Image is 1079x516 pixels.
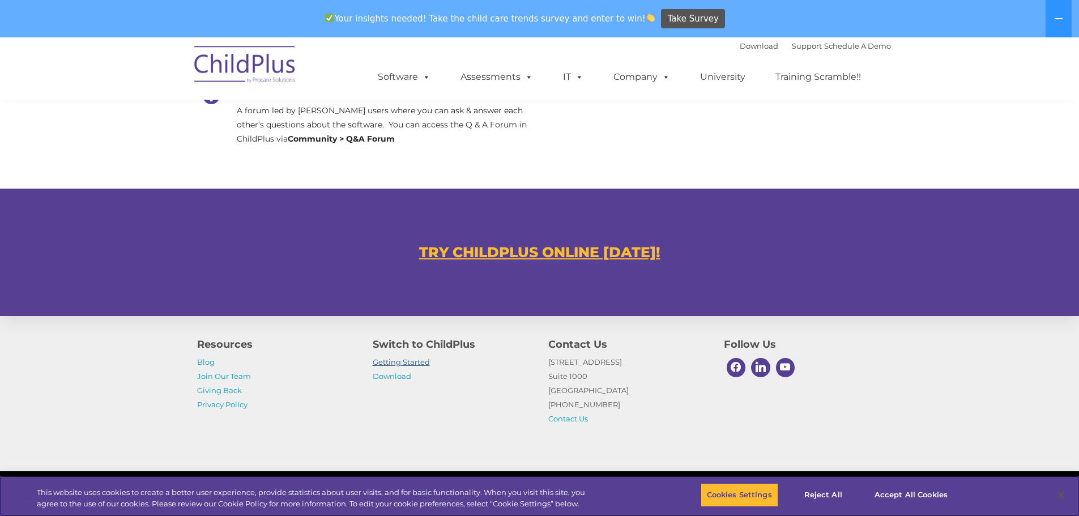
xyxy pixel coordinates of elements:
[197,386,242,395] a: Giving Back
[449,66,544,88] a: Assessments
[689,66,757,88] a: University
[325,14,334,22] img: ✅
[1048,483,1073,508] button: Close
[661,9,725,29] a: Take Survey
[197,400,248,409] a: Privacy Policy
[748,355,773,380] a: Linkedin
[740,41,778,50] a: Download
[373,357,430,366] a: Getting Started
[419,244,660,261] a: TRY CHILDPLUS ONLINE [DATE]!
[740,41,891,50] font: |
[373,372,411,381] a: Download
[788,483,859,507] button: Reject All
[548,336,707,352] h4: Contact Us
[602,66,681,88] a: Company
[646,14,655,22] img: 👏
[373,336,531,352] h4: Switch to ChildPlus
[288,134,395,144] strong: Community > Q&A Forum
[366,66,442,88] a: Software
[197,372,251,381] a: Join Our Team
[724,355,749,380] a: Facebook
[237,104,531,146] p: A forum led by [PERSON_NAME] users where you can ask & answer each other’s questions about the so...
[321,7,660,29] span: Your insights needed! Take the child care trends survey and enter to win!
[773,355,798,380] a: Youtube
[792,41,822,50] a: Support
[37,487,594,509] div: This website uses cookies to create a better user experience, provide statistics about user visit...
[724,336,882,352] h4: Follow Us
[701,483,778,507] button: Cookies Settings
[824,41,891,50] a: Schedule A Demo
[868,483,954,507] button: Accept All Cookies
[197,357,215,366] a: Blog
[548,355,707,426] p: [STREET_ADDRESS] Suite 1000 [GEOGRAPHIC_DATA] [PHONE_NUMBER]
[764,66,872,88] a: Training Scramble!!
[189,38,302,95] img: ChildPlus by Procare Solutions
[668,9,719,29] span: Take Survey
[548,414,588,423] a: Contact Us
[197,336,356,352] h4: Resources
[552,66,595,88] a: IT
